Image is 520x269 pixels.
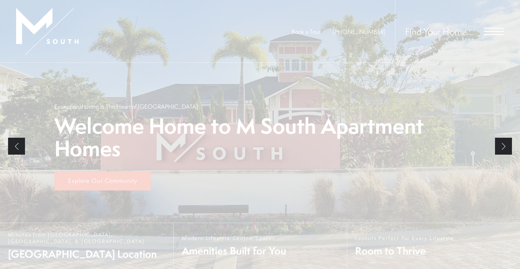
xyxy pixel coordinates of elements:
span: Room to Thrive [355,244,454,258]
span: [GEOGRAPHIC_DATA] Location [8,247,165,261]
span: Amenities Built for You [182,244,286,258]
a: Layouts Perfect For Every Lifestyle [347,223,520,269]
span: Modern Lifestyle Centric Spaces [182,235,286,242]
img: MSouth [16,8,79,55]
a: Find Your Home [405,25,467,38]
a: Previous [8,138,25,155]
button: Open Menu [484,28,504,35]
span: Explore Our Community [68,176,137,185]
a: Modern Lifestyle Centric Spaces [173,223,347,269]
span: Minutes from [GEOGRAPHIC_DATA], [GEOGRAPHIC_DATA], & [GEOGRAPHIC_DATA] [8,231,165,245]
a: Explore Our Community [54,172,151,191]
a: Book a Tour [291,27,321,36]
span: Layouts Perfect For Every Lifestyle [355,235,454,242]
span: [PHONE_NUMBER] [333,27,385,36]
a: Next [495,138,512,155]
p: Exceptional Living in The Heart of [GEOGRAPHIC_DATA] [54,102,198,111]
p: Welcome Home to M South Apartment Homes [54,115,466,160]
a: Call Us at 813-570-8014 [333,27,385,36]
